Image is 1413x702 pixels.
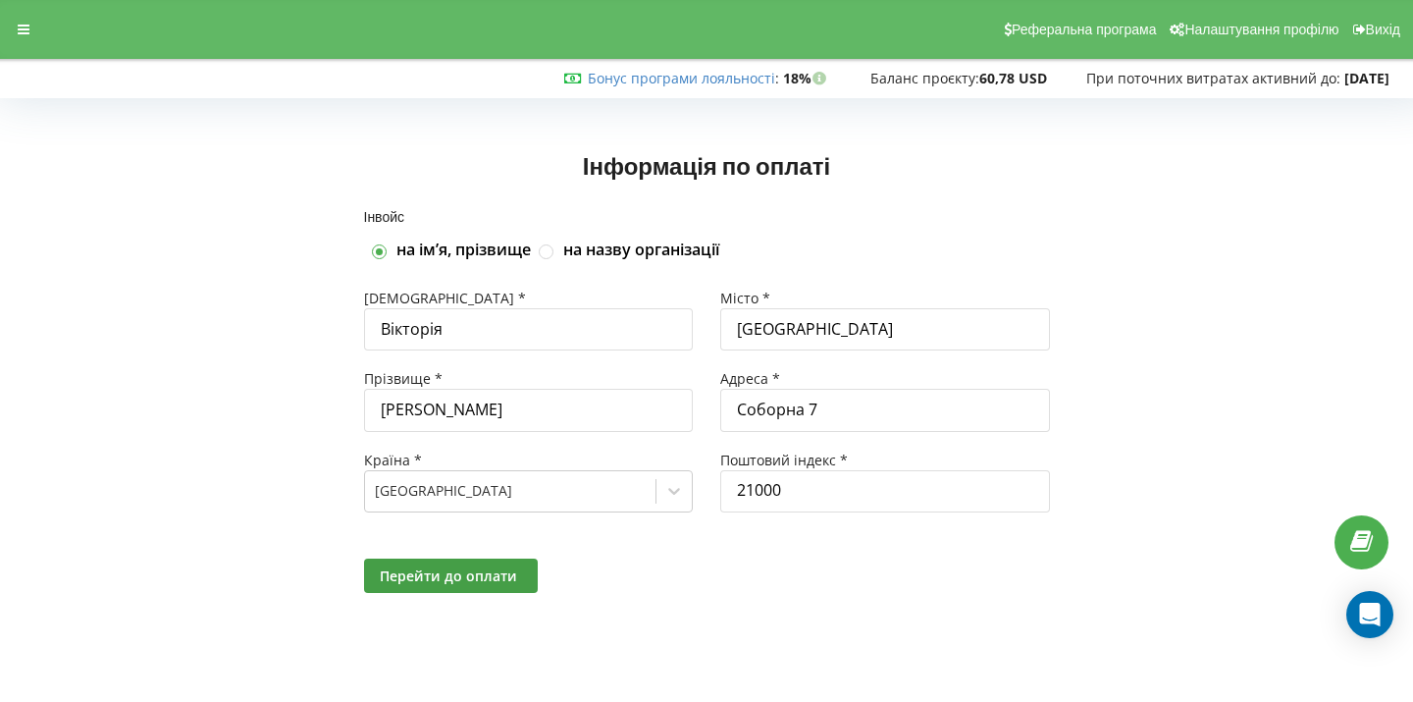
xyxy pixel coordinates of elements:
[563,240,719,261] label: на назву організації
[364,289,526,307] span: [DEMOGRAPHIC_DATA] *
[364,451,422,469] span: Країна *
[720,451,848,469] span: Поштовий індекс *
[783,69,831,87] strong: 18%
[1184,22,1338,37] span: Налаштування профілю
[870,69,979,87] span: Баланс проєкту:
[1344,69,1389,87] strong: [DATE]
[979,69,1047,87] strong: 60,78 USD
[364,208,405,225] span: Інвойс
[364,559,538,593] button: Перейти до оплати
[720,289,770,307] span: Місто *
[1012,22,1157,37] span: Реферальна програма
[380,567,517,585] span: Перейти до оплати
[1086,69,1340,87] span: При поточних витратах активний до:
[1366,22,1400,37] span: Вихід
[364,369,443,388] span: Прізвище *
[396,240,531,261] label: на імʼя, прізвище
[720,369,780,388] span: Адреса *
[588,69,775,87] a: Бонус програми лояльності
[583,151,830,180] span: Інформація по оплаті
[588,69,779,87] span: :
[1346,591,1393,638] div: Open Intercom Messenger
